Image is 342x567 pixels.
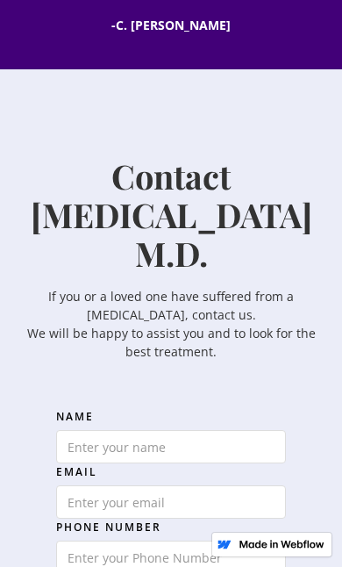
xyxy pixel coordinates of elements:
[111,17,231,34] div: -C. [PERSON_NAME]
[56,408,286,426] label: Name
[56,485,286,519] input: Enter your email
[56,519,286,536] label: Phone Number
[239,540,324,549] img: Made in Webflow
[56,463,286,481] label: Email
[56,430,286,463] input: Enter your name
[18,287,324,361] p: If you or a loved one have suffered from a [MEDICAL_DATA], contact us. We will be happy to assist...
[18,157,324,273] h1: Contact [MEDICAL_DATA] M.D.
